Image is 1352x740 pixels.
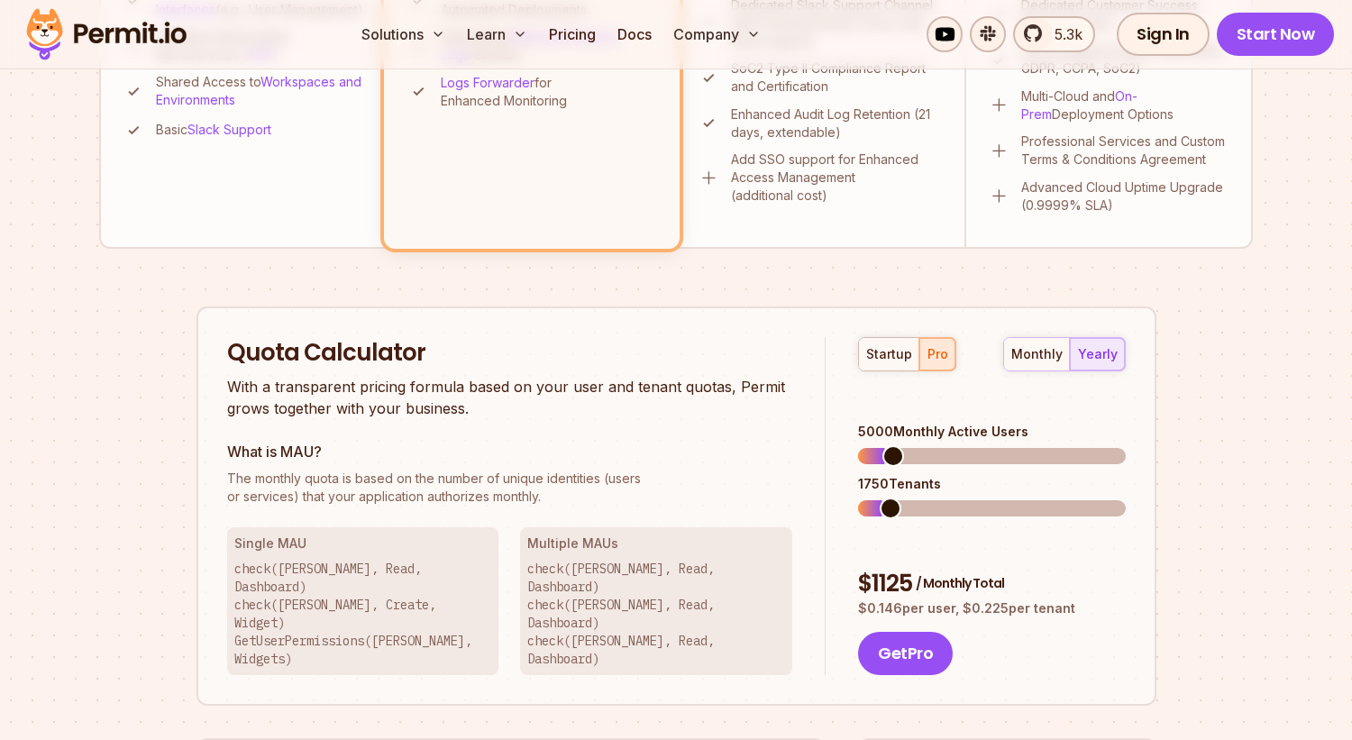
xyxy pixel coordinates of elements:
h3: Multiple MAUs [527,534,785,553]
a: Pricing [542,16,603,52]
button: Solutions [354,16,452,52]
p: or services) that your application authorizes monthly. [227,470,793,506]
p: Professional Services and Custom Terms & Conditions Agreement [1021,132,1229,169]
span: 5.3k [1044,23,1083,45]
h3: What is MAU? [227,441,793,462]
p: Add SSO support for Enhanced Access Management (additional cost) [731,151,943,205]
p: Advanced Cloud Uptime Upgrade (0.9999% SLA) [1021,178,1229,215]
p: Basic [156,121,271,139]
p: With a transparent pricing formula based on your user and tenant quotas, Permit grows together wi... [227,376,793,419]
span: / Monthly Total [916,574,1004,592]
div: startup [866,345,912,363]
img: Permit logo [18,4,195,65]
a: 5.3k [1013,16,1095,52]
p: SoC2 Type II Compliance Report and Certification [731,59,943,96]
p: $ 0.146 per user, $ 0.225 per tenant [858,599,1125,617]
h2: Quota Calculator [227,337,793,370]
p: check([PERSON_NAME], Read, Dashboard) check([PERSON_NAME], Create, Widget) GetUserPermissions([PE... [234,560,492,668]
div: monthly [1011,345,1063,363]
div: $ 1125 [858,568,1125,600]
p: check([PERSON_NAME], Read, Dashboard) check([PERSON_NAME], Read, Dashboard) check([PERSON_NAME], ... [527,560,785,668]
p: Shared Access to [156,73,366,109]
a: Docs [610,16,659,52]
div: 5000 Monthly Active Users [858,423,1125,441]
button: Company [666,16,768,52]
h3: Single MAU [234,534,492,553]
span: The monthly quota is based on the number of unique identities (users [227,470,793,488]
a: Start Now [1217,13,1335,56]
p: Multi-Cloud and Deployment Options [1021,87,1229,123]
button: Learn [460,16,534,52]
p: for Enhanced Monitoring [441,74,656,110]
div: 1750 Tenants [858,475,1125,493]
a: On-Prem [1021,88,1137,122]
a: Logs Forwarder [441,75,534,90]
a: Sign In [1117,13,1210,56]
button: GetPro [858,632,953,675]
a: Slack Support [187,122,271,137]
p: Enhanced Audit Log Retention (21 days, extendable) [731,105,943,142]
